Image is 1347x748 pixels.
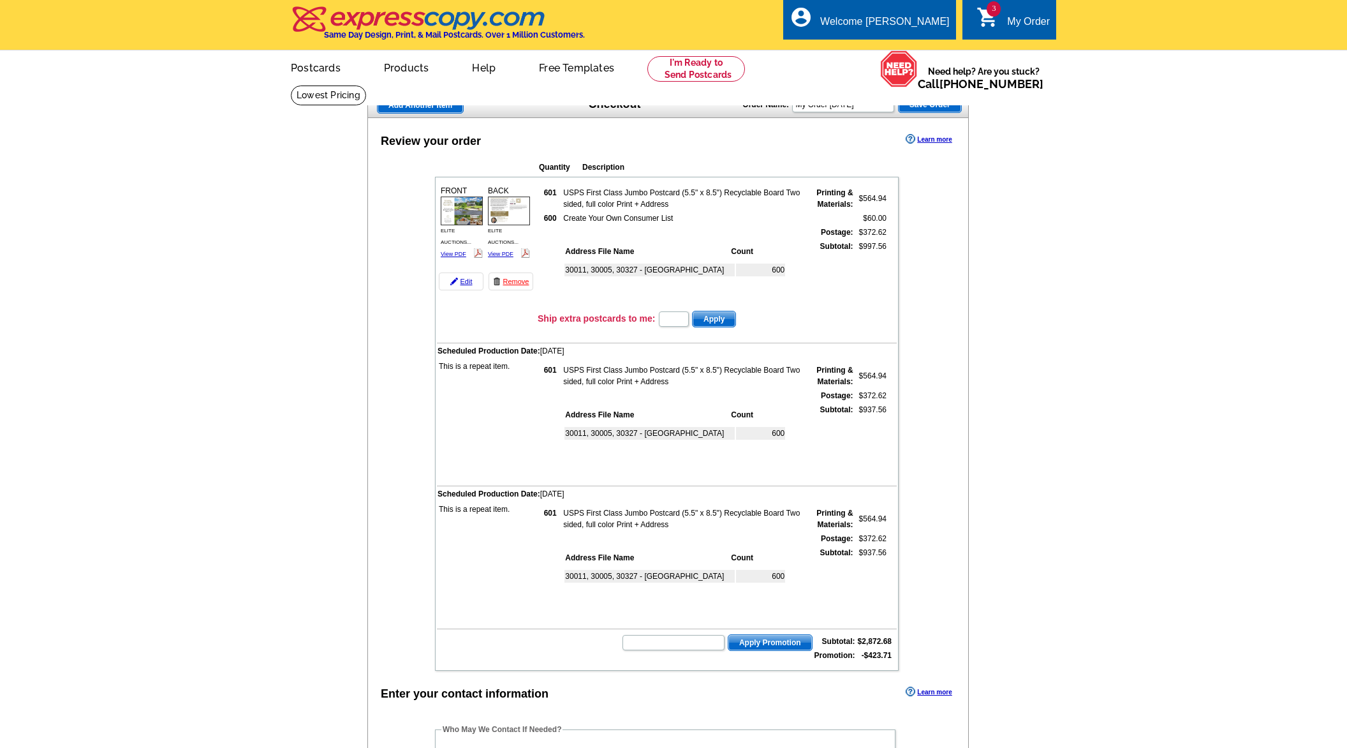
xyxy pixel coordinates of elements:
td: $372.62 [855,532,887,545]
span: Scheduled Production Date: [438,490,540,498]
td: USPS First Class Jumbo Postcard (5.5" x 8.5") Recyclable Board Two sided, full color Print + Address [563,364,803,388]
a: [PHONE_NUMBER] [939,77,1043,91]
td: This is a repeat item. [437,502,536,615]
strong: Printing & Materials: [816,188,853,209]
h3: Ship extra postcards to me: [538,313,655,324]
i: account_circle [790,6,813,29]
h4: Same Day Design, Print, & Mail Postcards. Over 1 Million Customers. [324,30,585,40]
strong: Postage: [821,391,853,400]
strong: Subtotal: [820,405,853,414]
a: Add Another Item [377,97,464,114]
a: Postcards [270,52,361,82]
a: Learn more [906,134,952,144]
img: pdf_logo.png [473,248,483,258]
a: Help [452,52,516,82]
strong: Postage: [821,228,853,237]
span: Apply [693,311,735,327]
strong: 601 [544,366,557,375]
div: Enter your contact information [381,685,548,703]
td: $997.56 [855,240,887,306]
button: Apply [692,311,736,327]
img: small-thumb.jpg [488,197,530,225]
a: Free Templates [519,52,635,82]
a: Same Day Design, Print, & Mail Postcards. Over 1 Million Customers. [291,15,585,40]
td: 600 [736,264,785,276]
div: Review your order [381,133,481,150]
button: Apply Promotion [728,634,813,651]
i: shopping_cart [976,6,999,29]
strong: Printing & Materials: [816,366,853,386]
strong: 601 [544,188,557,197]
span: Call [918,77,1043,91]
img: small-thumb.jpg [441,197,483,225]
span: ELITE AUCTIONS... [488,228,519,245]
td: 30011, 30005, 30327 - [GEOGRAPHIC_DATA] [564,427,735,440]
td: This is a repeat item. [437,359,536,472]
td: 30011, 30005, 30327 - [GEOGRAPHIC_DATA] [564,264,735,276]
th: Quantity [538,161,580,174]
a: Remove [489,273,533,290]
td: USPS First Class Jumbo Postcard (5.5" x 8.5") Recyclable Board Two sided, full color Print + Address [563,507,803,531]
a: View PDF [488,251,513,257]
span: 3 [987,1,1001,17]
div: Welcome [PERSON_NAME] [820,16,949,34]
th: Count [730,408,785,421]
div: FRONT [439,183,485,262]
strong: 601 [544,509,557,518]
strong: -$423.71 [862,651,892,660]
img: pdf_logo.png [520,248,530,258]
img: help [880,50,918,87]
td: $937.56 [855,403,887,470]
a: Edit [439,273,483,290]
span: Apply Promotion [728,635,812,650]
strong: Postage: [821,534,853,543]
div: My Order [1007,16,1050,34]
strong: Subtotal: [820,548,853,557]
strong: Subtotal: [820,242,853,251]
span: ELITE AUCTIONS... [441,228,471,245]
div: BACK [486,183,532,262]
th: Address File Name [564,408,729,421]
td: $564.94 [855,507,887,531]
td: $372.62 [855,389,887,402]
img: pencil-icon.gif [450,278,458,285]
td: [DATE] [437,345,897,357]
td: $937.56 [855,546,887,613]
th: Address File Name [564,551,729,564]
strong: Subtotal: [822,637,855,646]
iframe: LiveChat chat widget [1092,451,1347,748]
strong: Promotion: [814,651,855,660]
td: $372.62 [855,226,887,239]
td: $564.94 [855,186,887,211]
strong: Printing & Materials: [816,509,853,529]
td: $564.94 [855,364,887,388]
a: Products [364,52,450,82]
a: View PDF [441,251,466,257]
td: USPS First Class Jumbo Postcard (5.5" x 8.5") Recyclable Board Two sided, full color Print + Address [563,186,803,211]
a: Learn more [906,687,952,697]
strong: 600 [544,214,557,223]
th: Count [730,551,785,564]
td: 600 [736,427,785,440]
th: Count [730,245,785,258]
a: 3 shopping_cart My Order [976,14,1050,30]
span: Add Another Item [378,98,463,113]
span: Need help? Are you stuck? [918,65,1050,91]
th: Address File Name [564,245,729,258]
td: Create Your Own Consumer List [563,212,803,225]
legend: Who May We Contact If Needed? [441,724,563,735]
span: Scheduled Production Date: [438,347,540,355]
td: $60.00 [855,212,887,225]
td: [DATE] [437,488,897,500]
img: trashcan-icon.gif [493,278,501,285]
td: 600 [736,570,785,583]
strong: $2,872.68 [858,637,892,646]
td: 30011, 30005, 30327 - [GEOGRAPHIC_DATA] [564,570,735,583]
th: Description [582,161,815,174]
